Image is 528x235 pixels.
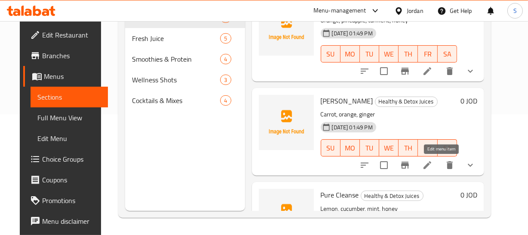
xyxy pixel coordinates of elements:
span: Smoothies & Protein [132,54,220,64]
button: delete [439,61,460,81]
svg: Show Choices [465,160,476,170]
div: Wellness Shots3 [125,69,245,90]
span: Pure Cleanse [321,188,359,201]
button: SA [438,139,457,157]
span: 3 [221,76,230,84]
p: Orange, pineapple, turmeric, honey [321,15,457,26]
span: 5 [221,34,230,43]
span: Choice Groups [42,154,101,164]
button: WE [379,45,399,63]
img: Golden Glow [259,0,314,56]
button: MO [341,139,360,157]
span: Sections [37,92,101,102]
span: Menus [44,71,101,81]
div: items [220,54,231,64]
a: Edit Menu [31,128,108,149]
div: Cocktails & Mixes4 [125,90,245,111]
button: TH [399,45,418,63]
span: TU [363,142,376,154]
span: SU [325,48,337,60]
span: SA [441,142,454,154]
h6: 0 JOD [460,189,477,201]
button: delete [439,155,460,175]
button: FR [418,45,437,63]
button: TU [360,45,379,63]
button: show more [460,155,481,175]
span: [DATE] 01:49 PM [328,29,376,38]
p: Carrot, orange, ginger [321,109,457,120]
span: TH [402,142,414,154]
h6: 0 JOD [460,95,477,107]
div: items [220,33,231,44]
span: SU [325,142,337,154]
svg: Show Choices [465,66,476,76]
button: Branch-specific-item [395,61,415,81]
button: FR [418,139,437,157]
button: sort-choices [354,61,375,81]
p: Lemon, cucumber, mint, honey [321,204,457,214]
a: Menus [23,66,108,87]
div: Menu-management [313,6,366,16]
span: SA [441,48,454,60]
a: Full Menu View [31,107,108,128]
span: Menu disclaimer [42,216,101,226]
span: Edit Menu [37,133,101,144]
div: items [220,95,231,106]
span: FR [421,48,434,60]
span: 4 [221,97,230,105]
button: TU [360,139,379,157]
span: Select to update [375,62,393,80]
div: Healthy & Detox Juices [361,191,424,201]
a: Promotions [23,190,108,211]
button: SA [438,45,457,63]
div: Healthy & Detox Juices [375,97,438,107]
div: Fresh Juice5 [125,28,245,49]
span: MO [344,142,356,154]
span: Promotions [42,195,101,206]
span: TH [402,48,414,60]
span: Healthy & Detox Juices [375,97,437,107]
button: sort-choices [354,155,375,175]
a: Edit Restaurant [23,25,108,45]
span: WE [383,48,395,60]
span: Select to update [375,156,393,174]
span: Cocktails & Mixes [132,95,220,106]
span: [DATE] 01:49 PM [328,123,376,132]
a: Coupons [23,169,108,190]
button: MO [341,45,360,63]
span: Full Menu View [37,113,101,123]
span: Edit Restaurant [42,30,101,40]
span: Branches [42,50,101,61]
span: S [513,6,517,16]
button: SU [321,45,341,63]
span: Wellness Shots [132,75,220,85]
a: Sections [31,87,108,107]
button: SU [321,139,341,157]
button: Branch-specific-item [395,155,415,175]
a: Branches [23,45,108,66]
img: Vital Carrot [259,95,314,150]
a: Choice Groups [23,149,108,169]
button: TH [399,139,418,157]
span: Fresh Juice [132,33,220,44]
span: TU [363,48,376,60]
span: [PERSON_NAME] [321,94,373,107]
a: Menu disclaimer [23,211,108,232]
span: Coupons [42,175,101,185]
button: WE [379,139,399,157]
button: show more [460,61,481,81]
span: Healthy & Detox Juices [361,191,423,201]
span: MO [344,48,356,60]
span: FR [421,142,434,154]
span: WE [383,142,395,154]
div: items [220,75,231,85]
div: Smoothies & Protein4 [125,49,245,69]
nav: Menu sections [125,4,245,114]
span: 4 [221,55,230,63]
div: Jordan [407,6,424,16]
